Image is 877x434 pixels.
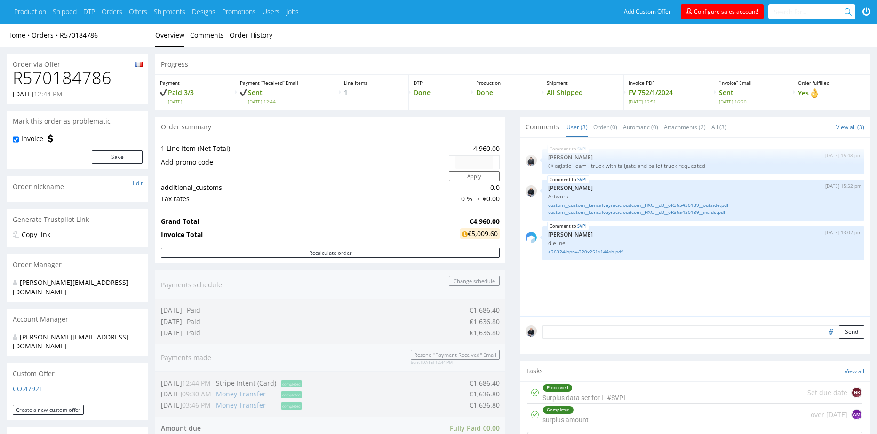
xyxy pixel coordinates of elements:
span: [DATE] [168,98,230,105]
img: regular_mini_magick20250217-67-ufcnb1.jpg [526,155,537,166]
a: Comments [190,24,224,47]
img: icon-invoice-flag.svg [46,134,55,143]
span: Comments [526,122,559,132]
p: Production [476,79,537,86]
img: fr-79a39793efbf8217efbbc840e1b2041fe995363a5f12f0c01dd4d1462e5eb842.png [135,62,143,67]
div: [PERSON_NAME][EMAIL_ADDRESS][DOMAIN_NAME] [13,332,136,351]
img: delete.png [813,229,819,235]
a: Shipped [53,7,77,16]
strong: Invoice Total [161,230,203,239]
a: All (3) [711,117,726,137]
h1: R570184786 [13,69,143,87]
div: [PERSON_NAME][EMAIL_ADDRESS][DOMAIN_NAME] [13,278,136,296]
p: [DATE] 13:02 pm [825,229,861,236]
p: [DATE] 15:52 pm [825,182,861,189]
p: [DATE] 15:48 pm [825,152,861,159]
p: Sent [240,88,335,105]
a: CO.47921 [13,384,43,393]
span: Tasks [526,366,543,376]
a: Designs [192,7,215,16]
img: delete.png [813,183,819,189]
a: User (3) [566,117,588,137]
button: Send [839,325,864,339]
strong: Grand Total [161,217,199,226]
div: Surplus data set for LI#SVPI [542,382,625,403]
figcaption: AM [852,410,861,419]
div: Generate Trustpilot Link [7,209,148,230]
span: [DATE] 13:51 [629,98,709,105]
p: Yes [798,88,866,98]
td: 4,960.00 [446,143,500,154]
a: Production [14,7,46,16]
p: [PERSON_NAME] [548,184,859,191]
span: 12:44 PM [34,89,63,98]
a: View all [845,367,864,375]
p: “Invoice” Email [719,79,788,86]
a: Orders [102,7,122,16]
p: DTP [414,79,467,86]
a: Automatic (0) [623,117,658,137]
a: R570184786 [60,31,98,39]
p: FV 752/1/2024 [629,88,709,105]
p: 1 [344,88,404,97]
a: custom__custom__kencalveyracicloudcom__HXCI__d0__oR365430189__outside.pdf [548,202,859,209]
a: SVPI [577,222,587,230]
p: [PERSON_NAME] [548,154,859,161]
div: Order nickname [7,176,148,197]
div: €5,009.60 [460,228,500,239]
a: Order (0) [593,117,617,137]
span: [DATE] 16:30 [719,98,788,105]
a: Home [7,31,32,39]
p: [DATE] [13,89,63,99]
a: Attachments (2) [664,117,706,137]
p: Line Items [344,79,404,86]
p: @logistic Team : truck with tailgate and pallet truck requested [548,162,859,169]
td: Add promo code [161,154,446,170]
td: additional_customs [161,182,446,193]
div: Order Manager [7,254,148,275]
a: Copy link [22,230,50,239]
p: dieline [548,239,859,246]
button: Apply [449,171,500,181]
a: Jobs [287,7,299,16]
td: 1 Line Item (Net Total) [161,143,446,154]
a: Promotions [222,7,256,16]
p: Paid 3/3 [160,88,230,105]
a: Users [263,7,280,16]
a: SVPI [577,176,587,183]
p: Invoice PDF [629,79,709,86]
a: Order History [230,24,272,47]
strong: €4,960.00 [470,217,500,226]
span: [DATE] 12:44 [248,98,335,105]
p: [PERSON_NAME] [548,231,859,238]
div: surplus amount [542,404,589,426]
a: Orders [32,31,60,39]
img: delete.png [813,152,819,158]
input: Search for... [774,4,846,19]
p: Order fulfilled [798,79,866,86]
td: 0 % → €0.00 [446,193,500,205]
p: All Shipped [547,88,619,97]
a: Overview [155,24,184,47]
p: Artwork [548,193,859,200]
a: Edit [133,179,143,187]
a: Create a new custom offer [13,405,84,415]
button: Recalculate order [161,248,500,258]
div: Custom Offer [7,363,148,384]
div: Account Manager [7,309,148,330]
p: Done [414,88,467,97]
a: Configure sales account! [681,4,764,19]
td: Tax rates [161,193,446,205]
label: Invoice [21,134,43,143]
td: 0.0 [446,182,500,193]
a: Offers [129,7,147,16]
div: Order via Offer [7,54,148,69]
figcaption: NK [852,388,861,397]
a: View all (3) [836,123,864,131]
span: Configure sales account! [694,8,758,16]
button: Save [92,150,143,164]
p: Payment [160,79,230,86]
a: Shipments [154,7,185,16]
p: Shipment [547,79,619,86]
a: Add Custom Offer [619,4,676,19]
